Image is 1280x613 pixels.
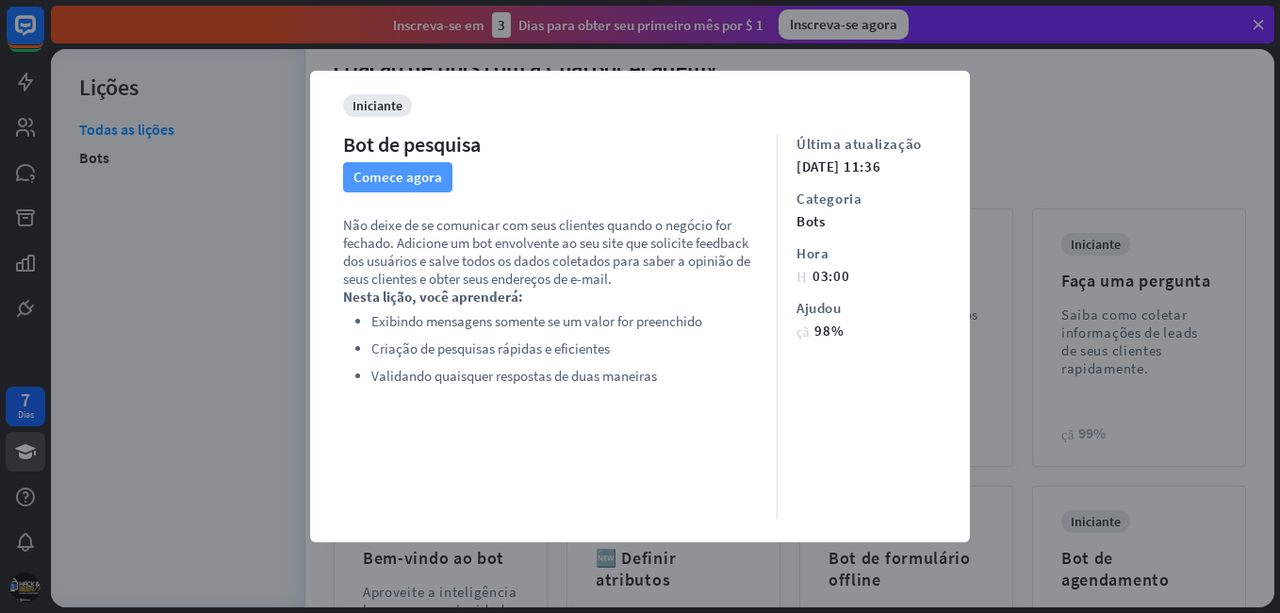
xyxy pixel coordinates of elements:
font: Comece agora [353,164,442,191]
font: 03:00 [812,267,850,285]
i: coração [796,323,809,338]
i: Hora [796,269,807,283]
div: Última atualização [796,135,937,153]
li: Exibindo mensagens somente se um valor for preenchido [371,310,758,333]
div: Bot de pesquisa [343,131,481,157]
li: Validando quaisquer respostas de duas maneiras [371,365,758,388]
font: 98% [814,322,844,340]
button: Abra o widget de bate-papo do LiveChat [15,8,72,64]
div: Ajudou [796,299,937,317]
p: Não deixe de se comunicar com seus clientes quando o negócio for fechado. Adicione um bot envolve... [343,216,758,288]
div: [DATE] 11:36 [796,157,937,175]
strong: Nesta lição, você aprenderá: [343,288,523,306]
div: Hora [796,244,937,262]
li: Criação de pesquisas rápidas e eficientes [371,338,758,360]
div: iniciante [343,94,412,117]
div: Bots [796,212,937,230]
button: Comece agora [343,162,452,192]
div: Categoria [796,190,937,207]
